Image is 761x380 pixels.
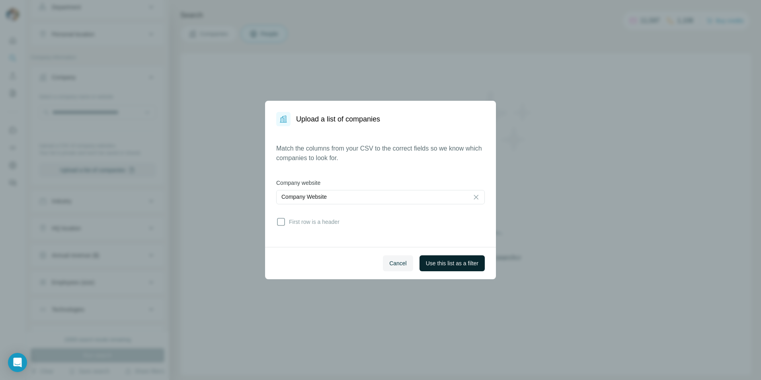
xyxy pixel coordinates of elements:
[426,259,478,267] span: Use this list as a filter
[420,255,485,271] button: Use this list as a filter
[389,259,407,267] span: Cancel
[8,353,27,372] div: Open Intercom Messenger
[281,193,327,201] p: Company Website
[276,179,485,187] label: Company website
[276,144,485,163] p: Match the columns from your CSV to the correct fields so we know which companies to look for.
[286,218,340,226] span: First row is a header
[383,255,413,271] button: Cancel
[296,114,380,125] h1: Upload a list of companies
